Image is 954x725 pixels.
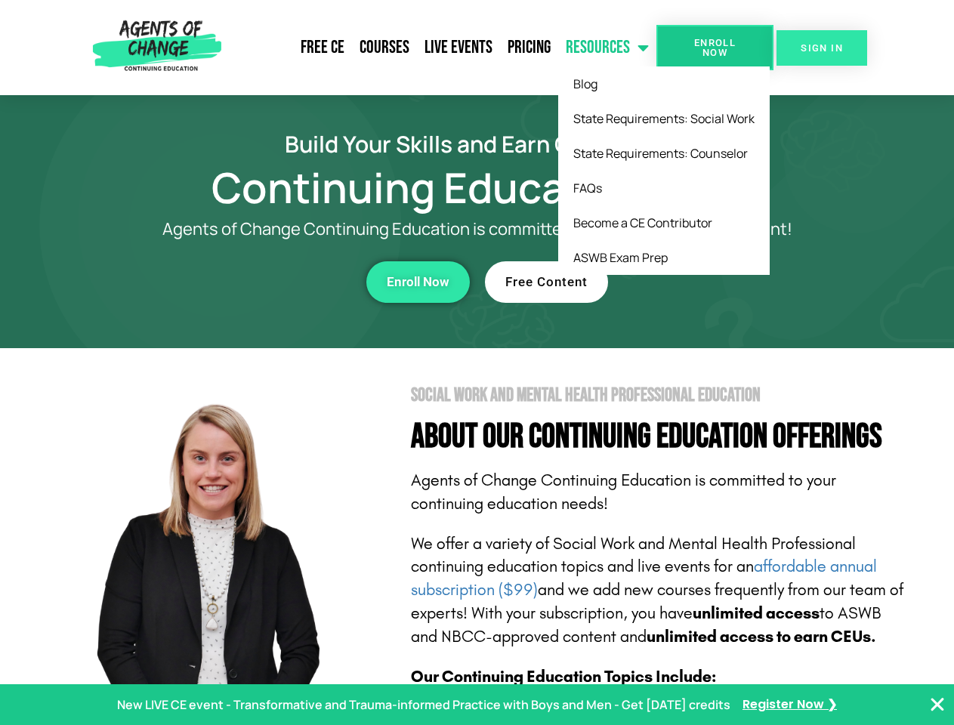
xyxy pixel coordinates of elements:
a: Resources [558,29,656,66]
a: Blog [558,66,770,101]
span: Agents of Change Continuing Education is committed to your continuing education needs! [411,470,836,514]
span: Enroll Now [681,38,749,57]
a: Enroll Now [366,261,470,303]
b: Our Continuing Education Topics Include: [411,667,716,686]
span: Free Content [505,276,588,288]
b: unlimited access to earn CEUs. [647,627,876,646]
a: FAQs [558,171,770,205]
a: SIGN IN [776,30,867,66]
b: unlimited access [693,603,820,623]
a: Live Events [417,29,500,66]
a: Register Now ❯ [743,694,837,716]
span: Enroll Now [387,276,449,288]
button: Close Banner [928,696,946,714]
a: Free Content [485,261,608,303]
nav: Menu [227,29,656,66]
a: ASWB Exam Prep [558,240,770,275]
p: We offer a variety of Social Work and Mental Health Professional continuing education topics and ... [411,532,908,649]
a: Enroll Now [656,25,773,70]
h2: Build Your Skills and Earn CE Credits [47,133,908,155]
h1: Continuing Education (CE) [47,170,908,205]
h2: Social Work and Mental Health Professional Education [411,386,908,405]
p: Agents of Change Continuing Education is committed to your career development! [107,220,847,239]
a: State Requirements: Counselor [558,136,770,171]
p: New LIVE CE event - Transformative and Trauma-informed Practice with Boys and Men - Get [DATE] cr... [117,694,730,716]
a: Free CE [293,29,352,66]
a: Become a CE Contributor [558,205,770,240]
ul: Resources [558,66,770,275]
span: SIGN IN [801,43,843,53]
a: State Requirements: Social Work [558,101,770,136]
a: Courses [352,29,417,66]
h4: About Our Continuing Education Offerings [411,420,908,454]
a: Pricing [500,29,558,66]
